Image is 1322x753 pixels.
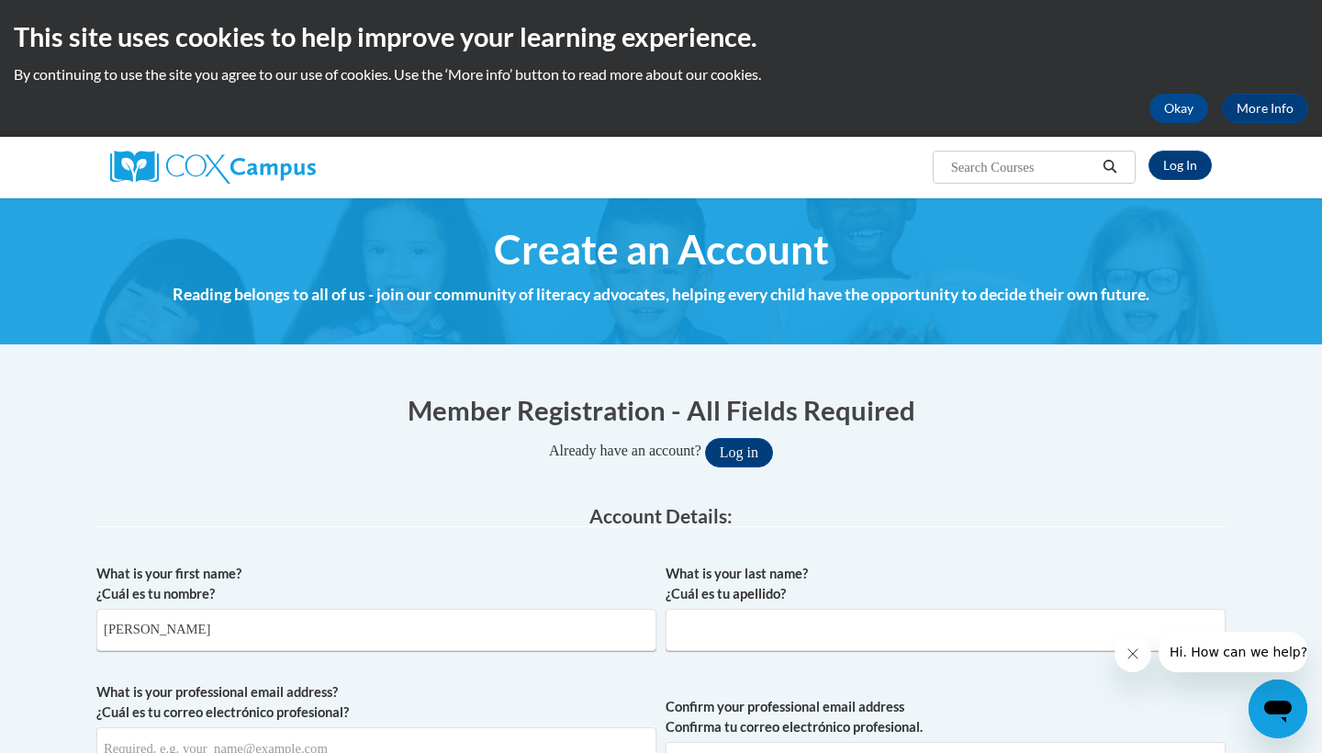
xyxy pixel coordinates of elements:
p: By continuing to use the site you agree to our use of cookies. Use the ‘More info’ button to read... [14,64,1308,84]
iframe: Message from company [1159,632,1307,672]
iframe: Close message [1115,635,1151,672]
span: Account Details: [589,504,733,527]
input: Search Courses [949,156,1096,178]
h4: Reading belongs to all of us - join our community of literacy advocates, helping every child have... [96,283,1226,307]
label: What is your professional email address? ¿Cuál es tu correo electrónico profesional? [96,682,656,723]
button: Okay [1149,94,1208,123]
input: Metadata input [96,609,656,651]
h2: This site uses cookies to help improve your learning experience. [14,18,1308,55]
button: Search [1096,156,1124,178]
a: More Info [1222,94,1308,123]
h1: Member Registration - All Fields Required [96,391,1226,429]
label: What is your last name? ¿Cuál es tu apellido? [666,564,1226,604]
iframe: Button to launch messaging window [1249,680,1307,738]
button: Log in [705,438,773,467]
a: Log In [1148,151,1212,180]
img: Cox Campus [110,151,316,184]
label: What is your first name? ¿Cuál es tu nombre? [96,564,656,604]
label: Confirm your professional email address Confirma tu correo electrónico profesional. [666,697,1226,737]
input: Metadata input [666,609,1226,651]
span: Create an Account [494,225,829,274]
span: Already have an account? [549,443,701,458]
